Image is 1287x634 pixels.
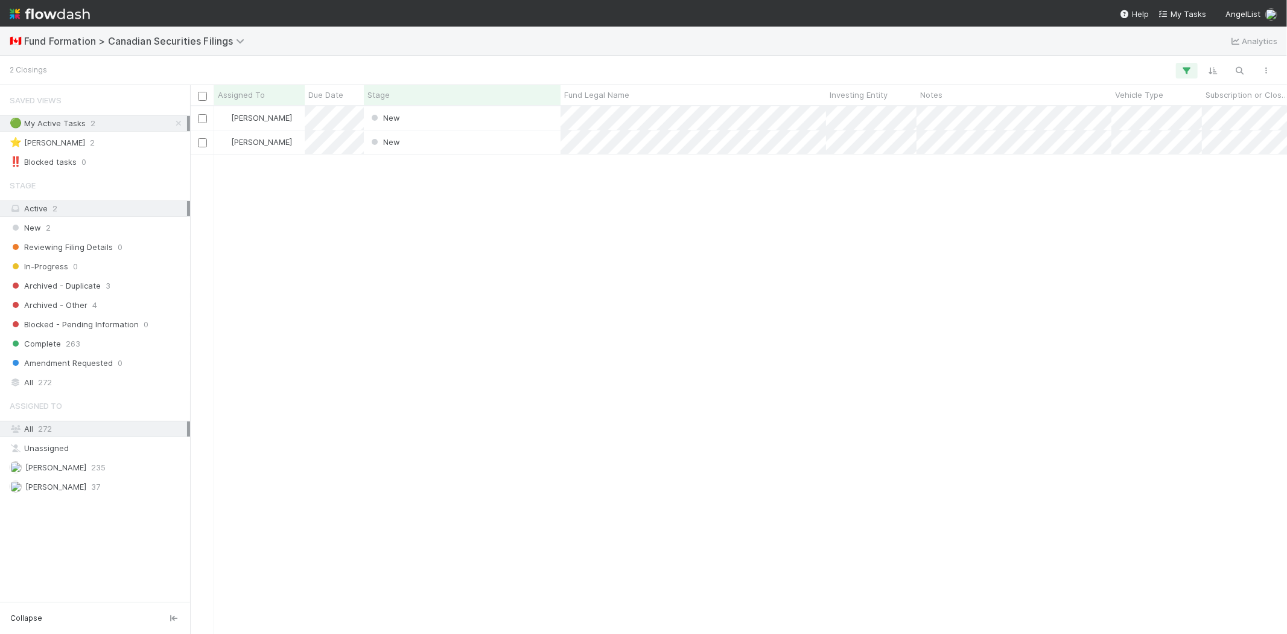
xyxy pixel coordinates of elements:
[91,479,100,495] span: 37
[10,156,22,167] span: ‼️
[10,298,87,313] span: Archived - Other
[10,278,101,293] span: Archived - Duplicate
[10,88,62,112] span: Saved Views
[10,240,113,255] span: Reviewing Filing Details
[219,136,292,148] div: [PERSON_NAME]
[198,114,207,123] input: Toggle Row Selected
[118,240,122,255] span: 0
[81,155,86,170] span: 0
[144,317,148,332] span: 0
[10,461,22,473] img: avatar_1a1d5361-16dd-4910-a949-020dcd9f55a3.png
[231,137,292,147] span: [PERSON_NAME]
[10,441,187,456] div: Unassigned
[369,137,400,147] span: New
[10,259,68,274] span: In-Progress
[66,336,80,351] span: 263
[10,118,22,128] span: 🟢
[38,424,52,434] span: 272
[1265,8,1277,21] img: avatar_1a1d5361-16dd-4910-a949-020dcd9f55a3.png
[369,113,400,123] span: New
[231,113,292,123] span: [PERSON_NAME]
[1158,8,1206,20] a: My Tasks
[198,92,207,101] input: Toggle All Rows Selected
[10,613,42,624] span: Collapse
[91,460,106,475] span: 235
[91,116,95,131] span: 2
[10,201,187,216] div: Active
[218,89,265,101] span: Assigned To
[10,356,113,371] span: Amendment Requested
[1120,8,1149,20] div: Help
[10,481,22,493] img: avatar_23baed65-fdda-4207-a02a-711fbb660273.png
[220,113,229,123] img: avatar_1a1d5361-16dd-4910-a949-020dcd9f55a3.png
[369,136,400,148] div: New
[10,135,85,150] div: [PERSON_NAME]
[10,375,187,390] div: All
[1115,89,1163,101] span: Vehicle Type
[46,220,51,235] span: 2
[106,278,110,293] span: 3
[92,298,97,313] span: 4
[830,89,888,101] span: Investing Entity
[73,259,78,274] span: 0
[10,421,187,437] div: All
[10,4,90,24] img: logo-inverted-e16ddd16eac7371096b0.svg
[369,112,400,124] div: New
[308,89,343,101] span: Due Date
[564,89,629,101] span: Fund Legal Name
[90,135,95,150] span: 2
[10,394,62,418] span: Assigned To
[10,317,139,332] span: Blocked - Pending Information
[1158,9,1206,19] span: My Tasks
[1225,9,1260,19] span: AngelList
[24,35,250,47] span: Fund Formation > Canadian Securities Filings
[198,138,207,147] input: Toggle Row Selected
[118,356,122,371] span: 0
[10,116,86,131] div: My Active Tasks
[10,155,77,170] div: Blocked tasks
[220,137,229,147] img: avatar_1a1d5361-16dd-4910-a949-020dcd9f55a3.png
[25,482,86,492] span: [PERSON_NAME]
[10,173,36,197] span: Stage
[10,65,47,75] small: 2 Closings
[10,36,22,46] span: 🇨🇦
[52,203,57,213] span: 2
[219,112,292,124] div: [PERSON_NAME]
[920,89,942,101] span: Notes
[10,336,61,351] span: Complete
[38,375,52,390] span: 272
[10,137,22,147] span: ⭐
[10,220,41,235] span: New
[1230,34,1277,48] a: Analytics
[25,463,86,472] span: [PERSON_NAME]
[367,89,390,101] span: Stage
